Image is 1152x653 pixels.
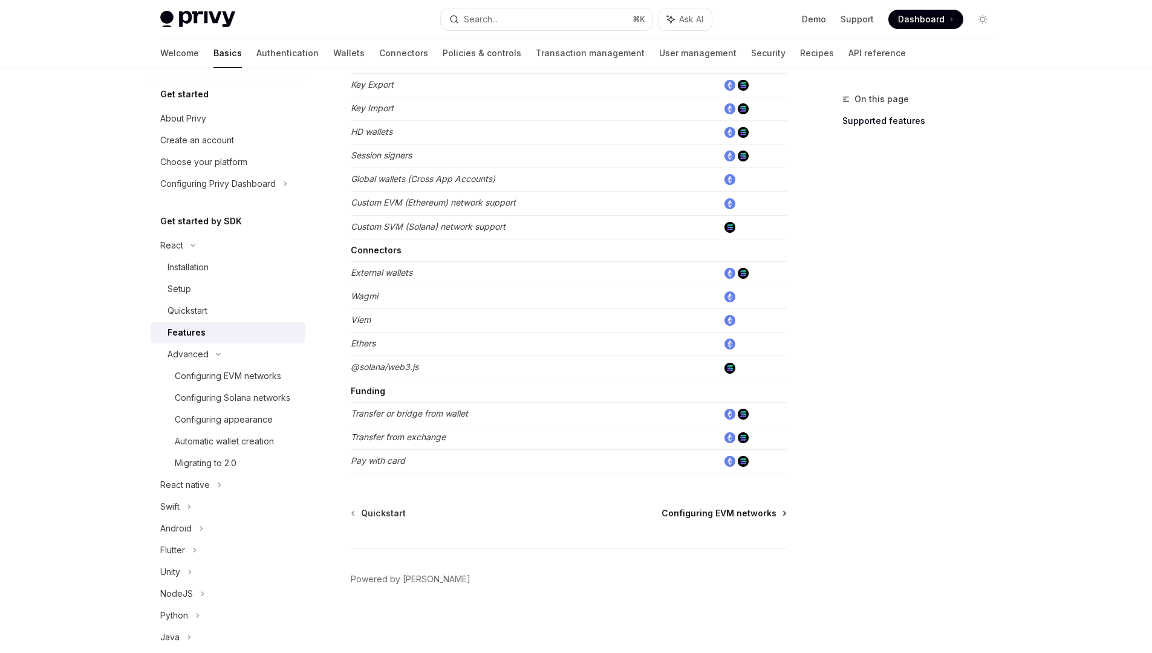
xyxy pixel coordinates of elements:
div: Search... [464,12,498,27]
img: ethereum.png [724,291,735,302]
button: Ask AI [659,8,712,30]
img: ethereum.png [724,174,735,185]
a: Dashboard [888,10,963,29]
em: Session signers [351,150,412,160]
a: Connectors [379,39,428,68]
em: External wallets [351,267,412,278]
div: NodeJS [160,586,193,601]
em: Global wallets (Cross App Accounts) [351,174,495,184]
a: Powered by [PERSON_NAME] [351,573,470,585]
div: Migrating to 2.0 [175,456,236,470]
em: Wagmi [351,291,378,301]
img: solana.png [738,103,749,114]
a: Configuring Solana networks [151,387,305,409]
img: solana.png [738,432,749,443]
a: Welcome [160,39,199,68]
div: React [160,238,183,253]
a: Support [841,13,874,25]
a: Transaction management [536,39,645,68]
a: Configuring EVM networks [151,365,305,387]
button: Search...⌘K [441,8,652,30]
a: Quickstart [352,507,406,519]
div: Unity [160,565,180,579]
button: Toggle dark mode [973,10,992,29]
a: Automatic wallet creation [151,430,305,452]
img: ethereum.png [724,315,735,326]
div: Features [168,325,206,340]
div: Configuring appearance [175,412,273,427]
em: Viem [351,314,371,325]
em: Transfer from exchange [351,432,446,442]
a: Features [151,322,305,343]
a: Configuring EVM networks [662,507,786,519]
img: solana.png [738,268,749,279]
strong: Connectors [351,245,402,255]
em: Transfer or bridge from wallet [351,408,468,418]
div: About Privy [160,111,206,126]
a: Basics [213,39,242,68]
em: Key Import [351,103,394,113]
a: User management [659,39,737,68]
div: Quickstart [168,304,207,318]
h5: Get started [160,87,209,102]
img: solana.png [738,456,749,467]
a: Create an account [151,129,305,151]
div: Configuring Privy Dashboard [160,177,276,191]
img: ethereum.png [724,127,735,138]
a: Installation [151,256,305,278]
span: ⌘ K [633,15,645,24]
a: Choose your platform [151,151,305,173]
img: solana.png [738,151,749,161]
div: Android [160,521,192,536]
img: light logo [160,11,235,28]
strong: Funding [351,386,385,396]
div: Create an account [160,133,234,148]
a: Setup [151,278,305,300]
span: Quickstart [361,507,406,519]
div: Java [160,630,180,645]
img: ethereum.png [724,432,735,443]
a: Demo [802,13,826,25]
div: Automatic wallet creation [175,434,274,449]
a: About Privy [151,108,305,129]
span: On this page [854,92,909,106]
img: ethereum.png [724,409,735,420]
em: @solana/web3.js [351,362,418,372]
a: Policies & controls [443,39,521,68]
div: Python [160,608,188,623]
img: ethereum.png [724,198,735,209]
a: Security [751,39,786,68]
em: Pay with card [351,455,405,466]
div: Swift [160,499,180,514]
img: ethereum.png [724,151,735,161]
a: Migrating to 2.0 [151,452,305,474]
div: Setup [168,282,191,296]
div: Advanced [168,347,209,362]
img: ethereum.png [724,268,735,279]
img: solana.png [724,363,735,374]
span: Ask AI [679,13,703,25]
a: Recipes [800,39,834,68]
img: solana.png [724,222,735,233]
em: Key Export [351,79,394,89]
em: HD wallets [351,126,392,137]
h5: Get started by SDK [160,214,242,229]
img: solana.png [738,80,749,91]
img: ethereum.png [724,80,735,91]
span: Dashboard [898,13,945,25]
img: ethereum.png [724,339,735,349]
a: Configuring appearance [151,409,305,430]
span: Configuring EVM networks [662,507,776,519]
a: Wallets [333,39,365,68]
div: Configuring Solana networks [175,391,290,405]
em: Custom EVM (Ethereum) network support [351,197,516,207]
div: React native [160,478,210,492]
a: API reference [848,39,906,68]
a: Supported features [842,111,1002,131]
div: Flutter [160,543,185,557]
img: ethereum.png [724,103,735,114]
a: Quickstart [151,300,305,322]
img: ethereum.png [724,456,735,467]
em: Ethers [351,338,376,348]
img: solana.png [738,127,749,138]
